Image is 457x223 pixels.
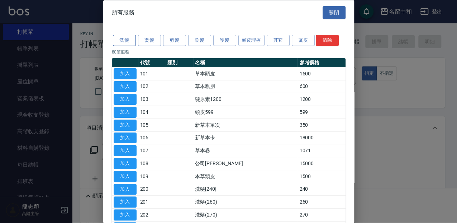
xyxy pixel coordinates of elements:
button: 關閉 [323,6,346,19]
td: 104 [138,106,166,119]
td: 草本親朋 [193,80,298,93]
td: 新草本卡 [193,131,298,144]
td: 240 [297,183,345,196]
td: 202 [138,208,166,221]
td: 草本卷 [193,144,298,157]
button: 染髮 [188,35,211,46]
button: 加入 [114,81,137,92]
td: 髮原素1200 [193,93,298,106]
td: 本草頭皮 [193,170,298,183]
td: 洗髮(260) [193,195,298,208]
span: 所有服務 [112,9,135,16]
td: 15000 [297,157,345,170]
td: 270 [297,208,345,221]
button: 洗髮 [113,35,136,46]
button: 加入 [114,145,137,156]
td: 草本頭皮 [193,67,298,80]
td: 103 [138,93,166,106]
td: 106 [138,131,166,144]
button: 加入 [114,209,137,220]
button: 清除 [316,35,339,46]
td: 頭皮599 [193,106,298,119]
button: 其它 [267,35,290,46]
td: 洗髮(270) [193,208,298,221]
th: 名稱 [193,58,298,67]
td: 350 [297,119,345,131]
th: 代號 [138,58,166,67]
button: 加入 [114,171,137,182]
td: 599 [297,106,345,119]
button: 加入 [114,183,137,195]
td: 109 [138,170,166,183]
button: 加入 [114,158,137,169]
td: 260 [297,195,345,208]
button: 剪髮 [163,35,186,46]
td: 1071 [297,144,345,157]
td: 108 [138,157,166,170]
td: 107 [138,144,166,157]
td: 洗髮[240] [193,183,298,196]
td: 200 [138,183,166,196]
button: 加入 [114,107,137,118]
button: 頭皮理療 [238,35,265,46]
td: 101 [138,67,166,80]
td: 18000 [297,131,345,144]
td: 1500 [297,67,345,80]
td: 600 [297,80,345,93]
th: 類別 [166,58,193,67]
td: 1200 [297,93,345,106]
td: 102 [138,80,166,93]
button: 瓦皮 [292,35,315,46]
p: 80 筆服務 [112,48,346,55]
button: 燙髮 [138,35,161,46]
td: 105 [138,119,166,131]
button: 加入 [114,119,137,130]
button: 加入 [114,68,137,79]
td: 公司[PERSON_NAME] [193,157,298,170]
th: 參考價格 [297,58,345,67]
button: 加入 [114,132,137,143]
td: 新草本單次 [193,119,298,131]
td: 201 [138,195,166,208]
td: 1500 [297,170,345,183]
button: 加入 [114,196,137,208]
button: 護髮 [213,35,236,46]
button: 加入 [114,94,137,105]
